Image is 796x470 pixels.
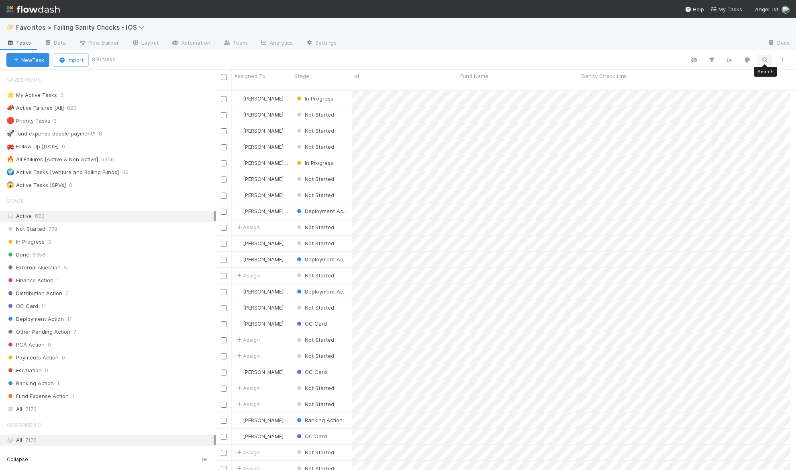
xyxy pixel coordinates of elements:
[6,117,14,124] span: 🔴
[295,336,334,344] div: Not Started
[235,304,284,312] div: [PERSON_NAME]
[235,369,242,375] img: avatar_12dd09bb-393f-4edb-90ff-b12147216d3f.png
[782,6,790,14] img: avatar_a3b243cf-b3da-4b5c-848d-cbf70bdb6bef.png
[295,208,353,214] span: Deployment Action
[6,448,214,458] div: Unassigned
[235,384,260,392] span: Assign
[6,129,96,139] div: fund expense double payment?
[6,275,53,285] span: Finance Action
[6,53,49,67] button: NewTask
[235,111,284,119] div: [PERSON_NAME]
[710,6,742,12] span: My Tasks
[221,289,227,295] input: Toggle Row Selected
[6,168,14,175] span: 🌍
[295,207,348,215] div: Deployment Action
[235,304,242,311] img: avatar_ddac2f35-6c49-494a-9355-db49d32eca49.png
[101,154,122,164] span: 6356
[235,239,284,247] div: [PERSON_NAME]
[235,352,260,360] span: Assign
[295,240,334,246] span: Not Started
[221,74,227,80] input: Toggle All Rows Selected
[235,320,284,328] div: [PERSON_NAME]
[6,116,50,126] div: Priority Tasks
[243,176,284,182] span: [PERSON_NAME]
[221,96,227,102] input: Toggle Row Selected
[243,240,284,246] span: [PERSON_NAME]
[295,385,334,391] span: Not Started
[35,213,45,219] span: 820
[295,191,334,199] div: Not Started
[295,94,333,103] div: In Progress
[221,386,227,392] input: Toggle Row Selected
[6,404,214,414] div: All
[243,288,295,295] span: [PERSON_NAME] Wall
[6,90,57,100] div: My Active Tasks
[243,95,295,102] span: [PERSON_NAME] Wall
[235,288,242,295] img: avatar_041b9f3e-9684-4023-b9b7-2f10de55285d.png
[235,336,260,344] span: Assign
[6,211,214,221] div: Active
[165,37,217,50] a: Automation
[235,175,284,183] div: [PERSON_NAME]
[295,448,334,456] div: Not Started
[235,240,242,246] img: avatar_ddac2f35-6c49-494a-9355-db49d32eca49.png
[295,127,334,134] span: Not Started
[235,400,260,408] span: Assign
[761,37,796,50] a: Docs
[6,143,14,150] span: 🚒
[221,434,227,440] input: Toggle Row Selected
[295,272,334,279] span: Not Started
[6,103,64,113] div: Active Failures [All]
[6,224,45,234] span: Not Started
[460,72,488,80] span: Fund Name
[221,128,227,134] input: Toggle Row Selected
[685,5,704,13] div: Help
[235,416,288,424] div: [PERSON_NAME] Wall
[6,72,41,88] span: Saved Views
[243,144,284,150] span: [PERSON_NAME]
[235,160,242,166] img: avatar_041b9f3e-9684-4023-b9b7-2f10de55285d.png
[7,456,28,463] span: Collapse
[295,416,343,424] div: Banking Action
[243,111,284,118] span: [PERSON_NAME]
[243,192,284,198] span: [PERSON_NAME]
[67,103,85,113] span: 820
[221,209,227,215] input: Toggle Row Selected
[125,37,165,50] a: Layout
[6,154,98,164] div: All Failures [Active & Non Active]
[295,352,334,360] div: Not Started
[253,37,299,50] a: Analytics
[295,432,327,440] div: OC Card
[299,37,343,50] a: Settings
[221,241,227,247] input: Toggle Row Selected
[6,391,69,401] span: Fund Expense Action
[243,160,295,166] span: [PERSON_NAME] Wall
[295,320,327,328] div: OC Card
[235,159,288,167] div: [PERSON_NAME] Wall
[6,180,66,190] div: Active Tasks [SPVs]
[221,353,227,359] input: Toggle Row Selected
[295,320,327,327] span: OC Card
[235,191,284,199] div: [PERSON_NAME]
[295,337,334,343] span: Not Started
[295,159,333,167] div: In Progress
[295,369,327,375] span: OC Card
[48,340,51,350] span: 0
[295,192,334,198] span: Not Started
[243,417,295,423] span: [PERSON_NAME] Wall
[582,72,627,80] span: Sanity Check Link
[221,112,227,118] input: Toggle Row Selected
[295,127,334,135] div: Not Started
[6,130,14,137] span: 🚀
[235,448,260,456] div: Assign
[295,111,334,119] div: Not Started
[6,435,214,445] div: All
[6,156,14,162] span: 🔥
[235,271,260,279] span: Assign
[295,144,334,150] span: Not Started
[295,368,327,376] div: OC Card
[48,237,51,247] span: 3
